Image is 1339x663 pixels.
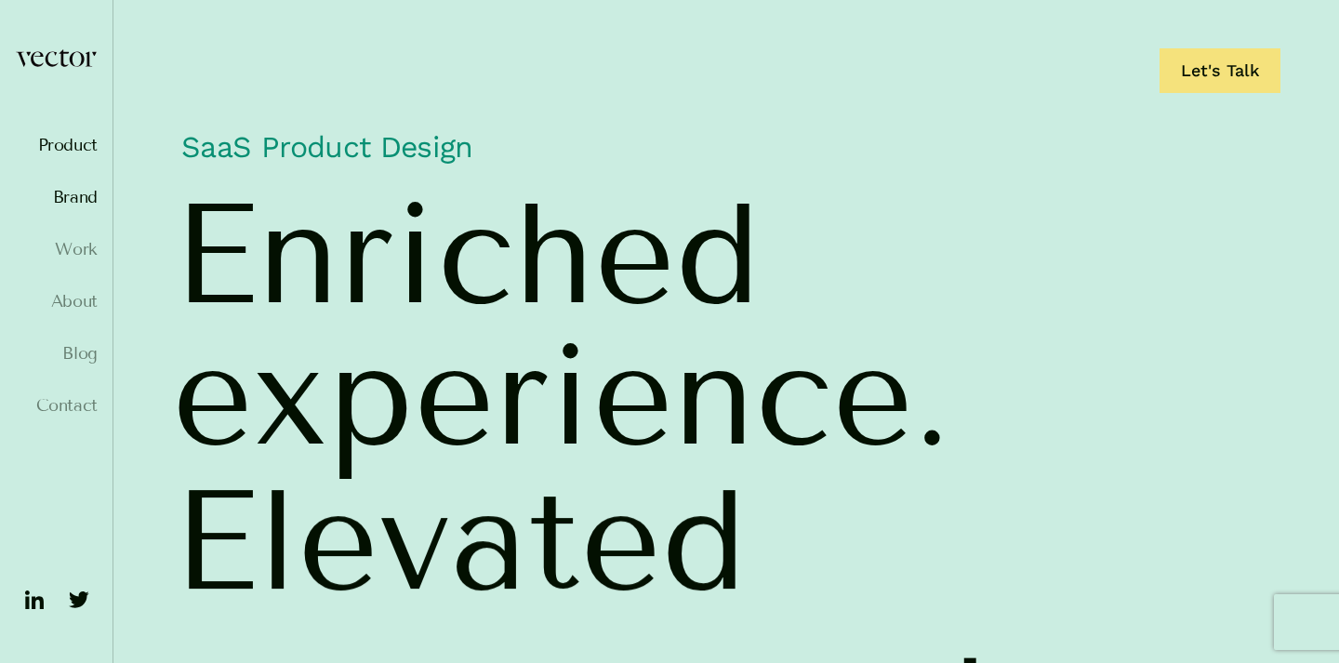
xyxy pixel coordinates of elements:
[15,240,98,259] a: Work
[172,184,761,325] span: Enriched
[15,188,98,206] a: Brand
[172,119,1280,184] h1: SaaS Product Design
[172,471,747,612] span: Elevated
[64,585,94,615] img: ico-twitter-fill
[15,396,98,415] a: Contact
[15,292,98,311] a: About
[15,344,98,363] a: Blog
[20,585,49,615] img: ico-linkedin
[15,136,98,154] a: Product
[172,325,951,467] span: experience.
[1160,48,1280,93] a: Let's Talk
